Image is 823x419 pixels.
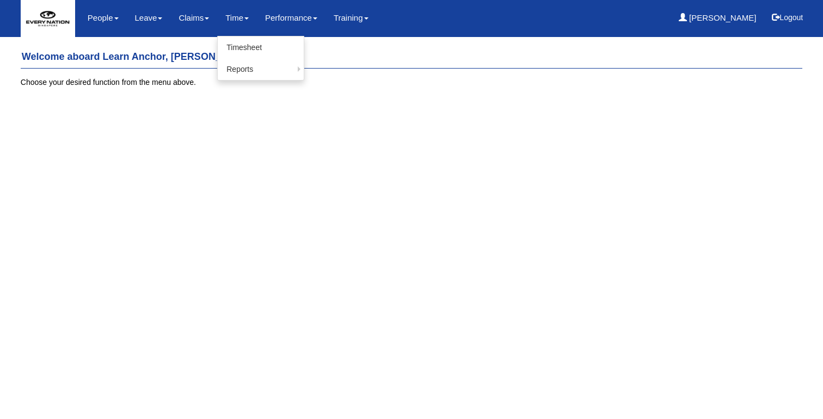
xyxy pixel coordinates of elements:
[764,4,810,30] button: Logout
[21,46,802,69] h4: Welcome aboard Learn Anchor, [PERSON_NAME]!
[679,5,757,30] a: [PERSON_NAME]
[218,58,304,80] a: Reports
[179,5,209,30] a: Claims
[777,375,812,408] iframe: chat widget
[334,5,368,30] a: Training
[21,1,75,37] img: 2Q==
[135,5,163,30] a: Leave
[225,5,249,30] a: Time
[265,5,317,30] a: Performance
[21,77,802,88] p: Choose your desired function from the menu above.
[218,36,304,58] a: Timesheet
[88,5,119,30] a: People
